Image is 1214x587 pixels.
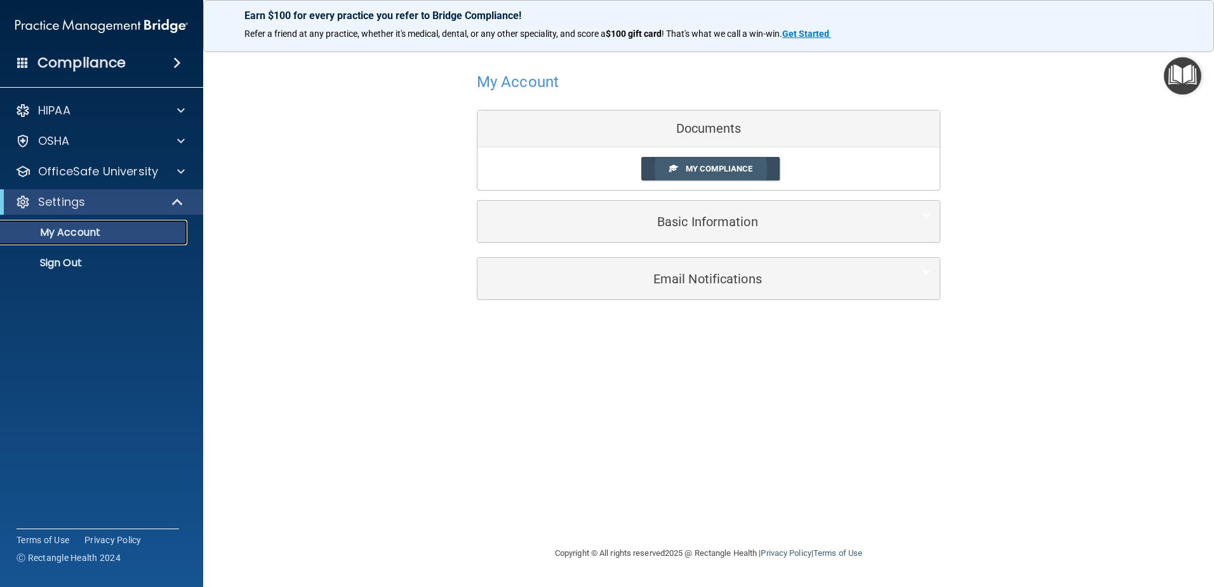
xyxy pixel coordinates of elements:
p: Earn $100 for every practice you refer to Bridge Compliance! [244,10,1173,22]
button: Open Resource Center [1164,57,1201,95]
p: HIPAA [38,103,70,118]
span: Refer a friend at any practice, whether it's medical, dental, or any other speciality, and score a [244,29,606,39]
a: Privacy Policy [84,534,142,546]
strong: Get Started [782,29,829,39]
a: Basic Information [487,207,930,236]
h5: Basic Information [487,215,891,229]
span: ! That's what we call a win-win. [662,29,782,39]
a: OfficeSafe University [15,164,185,179]
h5: Email Notifications [487,272,891,286]
a: Email Notifications [487,264,930,293]
a: HIPAA [15,103,185,118]
a: OSHA [15,133,185,149]
a: Get Started [782,29,831,39]
div: Copyright © All rights reserved 2025 @ Rectangle Health | | [477,533,940,574]
p: OSHA [38,133,70,149]
h4: Compliance [37,54,126,72]
a: Terms of Use [813,548,862,558]
span: Ⓒ Rectangle Health 2024 [17,551,121,564]
p: Sign Out [8,257,182,269]
a: Settings [15,194,184,210]
a: Terms of Use [17,534,69,546]
p: My Account [8,226,182,239]
div: Documents [477,111,940,147]
p: Settings [38,194,85,210]
p: OfficeSafe University [38,164,158,179]
span: My Compliance [686,164,752,173]
img: PMB logo [15,13,188,39]
a: Privacy Policy [761,548,811,558]
h4: My Account [477,74,559,90]
strong: $100 gift card [606,29,662,39]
